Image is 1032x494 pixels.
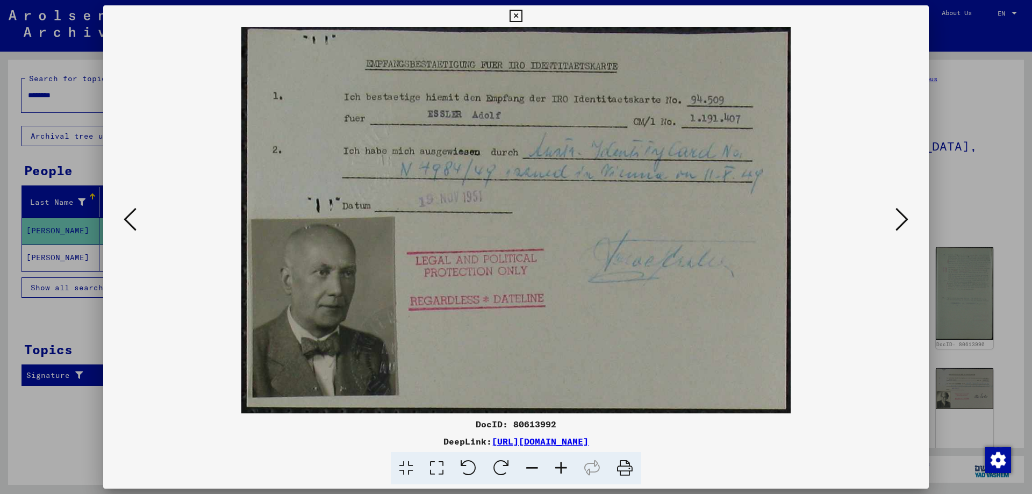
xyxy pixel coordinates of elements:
div: DeepLink: [103,435,929,448]
div: DocID: 80613992 [103,418,929,431]
a: [URL][DOMAIN_NAME] [492,436,589,447]
img: Change consent [985,447,1011,473]
img: 001.jpg [241,27,790,413]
